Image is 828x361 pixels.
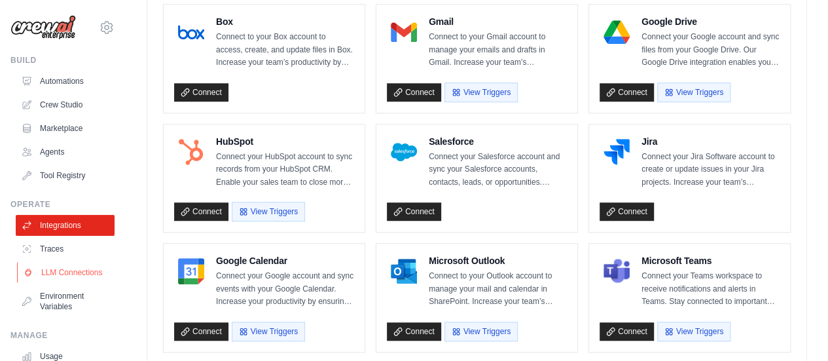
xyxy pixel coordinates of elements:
[10,15,76,40] img: Logo
[16,118,115,139] a: Marketplace
[174,202,228,221] a: Connect
[16,94,115,115] a: Crew Studio
[178,139,204,165] img: HubSpot Logo
[429,135,567,148] h4: Salesforce
[216,270,354,309] p: Connect your Google account and sync events with your Google Calendar. Increase your productivity...
[600,322,654,341] a: Connect
[391,258,417,284] img: Microsoft Outlook Logo
[657,322,730,341] button: View Triggers
[429,270,567,309] p: Connect to your Outlook account to manage your mail and calendar in SharePoint. Increase your tea...
[600,202,654,221] a: Connect
[387,202,441,221] a: Connect
[178,19,204,45] img: Box Logo
[387,83,441,102] a: Connect
[444,83,518,102] button: View Triggers
[178,258,204,284] img: Google Calendar Logo
[641,254,780,267] h4: Microsoft Teams
[603,139,630,165] img: Jira Logo
[10,330,115,341] div: Manage
[603,258,630,284] img: Microsoft Teams Logo
[216,254,354,267] h4: Google Calendar
[10,199,115,210] div: Operate
[16,238,115,259] a: Traces
[16,286,115,317] a: Environment Variables
[16,165,115,186] a: Tool Registry
[657,83,730,102] button: View Triggers
[216,151,354,189] p: Connect your HubSpot account to sync records from your HubSpot CRM. Enable your sales team to clo...
[387,322,441,341] a: Connect
[429,151,567,189] p: Connect your Salesforce account and sync your Salesforce accounts, contacts, leads, or opportunit...
[232,322,305,341] button: View Triggers
[391,139,417,165] img: Salesforce Logo
[641,31,780,69] p: Connect your Google account and sync files from your Google Drive. Our Google Drive integration e...
[16,142,115,162] a: Agents
[444,322,518,341] button: View Triggers
[429,254,567,267] h4: Microsoft Outlook
[17,262,116,283] a: LLM Connections
[641,151,780,189] p: Connect your Jira Software account to create or update issues in your Jira projects. Increase you...
[174,322,228,341] a: Connect
[16,71,115,92] a: Automations
[600,83,654,102] a: Connect
[429,15,567,28] h4: Gmail
[216,31,354,69] p: Connect to your Box account to access, create, and update files in Box. Increase your team’s prod...
[391,19,417,45] img: Gmail Logo
[603,19,630,45] img: Google Drive Logo
[10,55,115,66] div: Build
[232,202,305,221] button: View Triggers
[641,135,780,148] h4: Jira
[174,83,228,102] a: Connect
[641,270,780,309] p: Connect your Teams workspace to receive notifications and alerts in Teams. Stay connected to impo...
[16,215,115,236] a: Integrations
[641,15,780,28] h4: Google Drive
[216,135,354,148] h4: HubSpot
[429,31,567,69] p: Connect to your Gmail account to manage your emails and drafts in Gmail. Increase your team’s pro...
[216,15,354,28] h4: Box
